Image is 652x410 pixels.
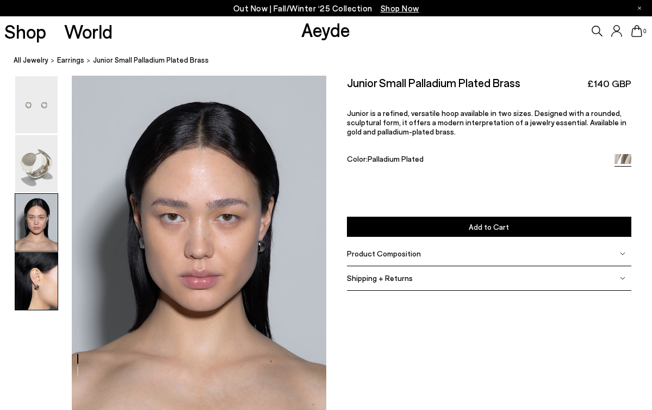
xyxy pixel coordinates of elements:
p: Out Now | Fall/Winter ‘25 Collection [233,2,419,15]
span: Navigate to /collections/new-in [381,3,419,13]
a: 0 [631,25,642,37]
img: Junior Small Palladium Plated Brass - Image 1 [15,76,58,133]
img: svg%3E [620,251,625,256]
button: Add to Cart [347,217,631,237]
nav: breadcrumb [14,46,652,76]
span: Junior Small Palladium Plated Brass [93,54,209,66]
span: Shipping + Returns [347,273,413,283]
a: Shop [4,22,46,41]
a: Aeyde [301,18,350,41]
p: Junior is a refined, versatile hoop available in two sizes. Designed with a rounded, sculptural f... [347,108,631,136]
span: £140 GBP [587,77,631,90]
img: svg%3E [620,276,625,281]
span: earrings [57,56,84,64]
img: Junior Small Palladium Plated Brass - Image 3 [15,194,58,251]
div: Color: [347,154,605,167]
span: 0 [642,28,648,34]
img: Junior Small Palladium Plated Brass - Image 2 [15,135,58,192]
span: Add to Cart [469,222,509,231]
img: Junior Small Palladium Plated Brass - Image 4 [15,253,58,310]
a: World [64,22,113,41]
h2: Junior Small Palladium Plated Brass [347,76,520,89]
a: earrings [57,54,84,66]
a: All Jewelry [14,54,48,66]
span: Palladium Plated [368,154,424,163]
span: Product Composition [347,249,421,258]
